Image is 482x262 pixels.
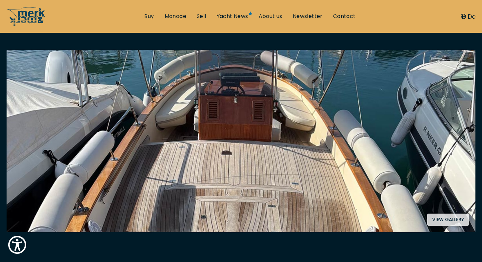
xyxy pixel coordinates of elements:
[165,13,186,20] a: Manage
[144,13,154,20] a: Buy
[7,21,46,28] a: /
[427,214,469,226] button: View gallery
[7,234,28,255] button: Show Accessibility Preferences
[197,13,206,20] a: Sell
[461,12,475,21] button: De
[259,13,282,20] a: About us
[333,13,356,20] a: Contact
[293,13,323,20] a: Newsletter
[7,50,475,232] img: Merk&Merk
[217,13,248,20] a: Yacht News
